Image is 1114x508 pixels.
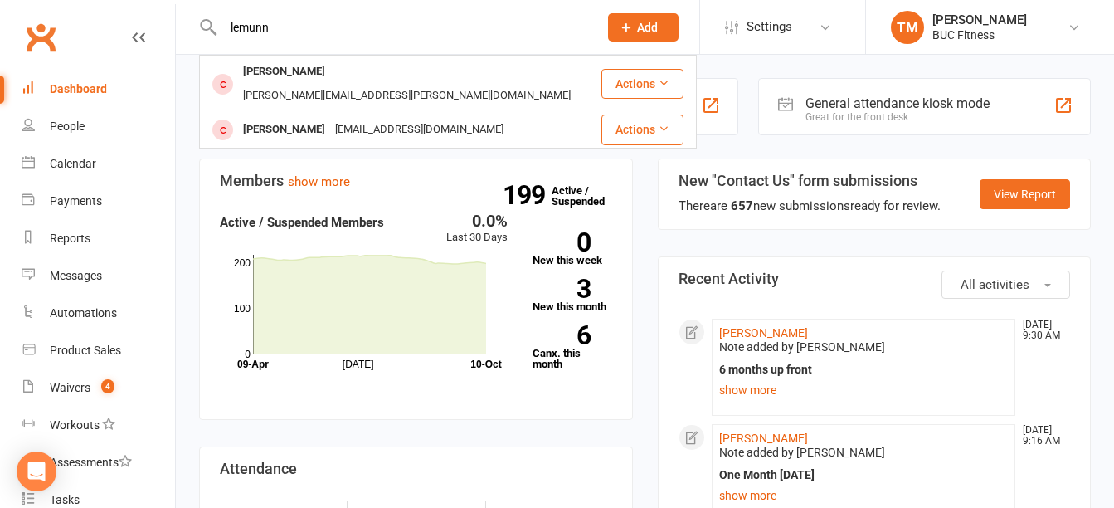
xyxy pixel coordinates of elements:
[50,456,132,469] div: Assessments
[679,196,941,216] div: There are new submissions ready for review.
[533,276,591,301] strong: 3
[805,111,990,123] div: Great for the front desk
[22,108,175,145] a: People
[719,484,1009,507] a: show more
[50,418,100,432] div: Workouts
[22,257,175,295] a: Messages
[446,212,508,229] div: 0.0%
[238,60,330,84] div: [PERSON_NAME]
[101,379,114,393] span: 4
[220,215,384,230] strong: Active / Suspended Members
[50,82,107,95] div: Dashboard
[503,183,552,208] strong: 199
[719,340,1009,354] div: Note added by [PERSON_NAME]
[50,157,96,170] div: Calendar
[22,183,175,220] a: Payments
[747,8,792,46] span: Settings
[50,306,117,320] div: Automations
[552,173,625,219] a: 199Active / Suspended
[719,379,1009,402] a: show more
[446,212,508,247] div: Last 30 Days
[22,332,175,369] a: Product Sales
[637,21,658,34] span: Add
[238,118,330,142] div: [PERSON_NAME]
[719,468,1009,482] div: One Month [DATE]
[533,230,591,255] strong: 0
[22,295,175,332] a: Automations
[805,95,990,111] div: General attendance kiosk mode
[679,271,1071,287] h3: Recent Activity
[330,118,508,142] div: [EMAIL_ADDRESS][DOMAIN_NAME]
[22,369,175,407] a: Waivers 4
[961,277,1029,292] span: All activities
[891,11,924,44] div: TM
[719,363,1009,377] div: 6 months up front
[932,12,1027,27] div: [PERSON_NAME]
[218,16,586,39] input: Search...
[220,461,612,477] h3: Attendance
[719,446,1009,460] div: Note added by [PERSON_NAME]
[679,173,941,189] h3: New "Contact Us" form submissions
[719,326,808,339] a: [PERSON_NAME]
[533,279,612,312] a: 3New this month
[50,232,90,245] div: Reports
[20,17,61,58] a: Clubworx
[50,269,102,282] div: Messages
[17,452,56,491] div: Open Intercom Messenger
[533,323,591,348] strong: 6
[533,232,612,266] a: 0New this week
[22,145,175,183] a: Calendar
[220,173,612,189] h3: Members
[932,27,1027,42] div: BUC Fitness
[601,115,683,144] button: Actions
[1014,320,1069,341] time: [DATE] 9:30 AM
[719,432,808,445] a: [PERSON_NAME]
[533,325,612,369] a: 6Canx. this month
[980,179,1070,209] a: View Report
[22,444,175,481] a: Assessments
[50,493,80,506] div: Tasks
[601,69,683,99] button: Actions
[22,220,175,257] a: Reports
[1014,425,1069,447] time: [DATE] 9:16 AM
[288,174,350,189] a: show more
[22,71,175,108] a: Dashboard
[22,407,175,444] a: Workouts
[941,271,1070,299] button: All activities
[50,344,121,357] div: Product Sales
[50,194,102,208] div: Payments
[50,120,85,133] div: People
[731,198,753,213] strong: 657
[238,84,576,108] div: [PERSON_NAME][EMAIL_ADDRESS][PERSON_NAME][DOMAIN_NAME]
[608,13,679,42] button: Add
[50,381,90,394] div: Waivers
